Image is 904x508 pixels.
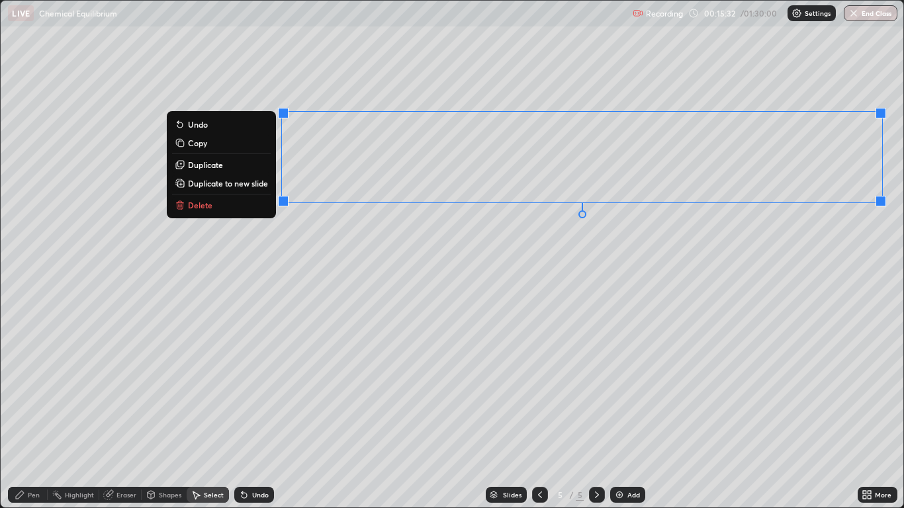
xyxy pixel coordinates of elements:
div: Highlight [65,491,94,498]
button: Delete [172,197,271,213]
p: LIVE [12,8,30,19]
img: recording.375f2c34.svg [633,8,643,19]
button: Duplicate to new slide [172,175,271,191]
button: Copy [172,135,271,151]
p: Undo [188,119,208,130]
button: Undo [172,116,271,132]
p: Copy [188,138,207,148]
div: Slides [503,491,521,498]
img: class-settings-icons [791,8,802,19]
div: Shapes [159,491,181,498]
div: Undo [252,491,269,498]
div: / [569,491,573,499]
div: 5 [576,489,584,501]
p: Delete [188,200,212,210]
button: Duplicate [172,157,271,173]
div: Pen [28,491,40,498]
p: Recording [646,9,683,19]
p: Chemical Equilibrium [39,8,117,19]
p: Duplicate to new slide [188,178,268,189]
div: Add [627,491,640,498]
div: Eraser [116,491,136,498]
div: More [875,491,891,498]
p: Settings [805,10,831,17]
div: Select [204,491,224,498]
img: add-slide-button [614,489,625,500]
p: Duplicate [188,159,223,170]
button: End Class [844,5,897,21]
img: end-class-cross [848,8,859,19]
div: 5 [553,491,566,499]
